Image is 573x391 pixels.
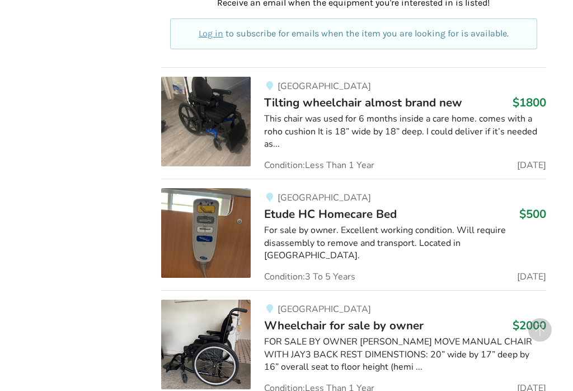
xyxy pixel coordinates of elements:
span: Wheelchair for sale by owner [264,318,424,333]
a: mobility-tilting wheelchair almost brand new [GEOGRAPHIC_DATA]Tilting wheelchair almost brand new... [161,67,546,179]
span: Tilting wheelchair almost brand new [264,95,462,110]
div: FOR SALE BY OWNER [PERSON_NAME] MOVE MANUAL CHAIR WITH JAY3 BACK REST DIMENSTIONS: 20” wide by 17... [264,336,546,374]
img: mobility-wheelchair for sale by owner [161,300,251,389]
span: [GEOGRAPHIC_DATA] [278,303,371,315]
span: [GEOGRAPHIC_DATA] [278,80,371,92]
a: Log in [199,28,223,39]
img: mobility-tilting wheelchair almost brand new [161,77,251,166]
div: For sale by owner. Excellent working condition. Will require disassembly to remove and transport.... [264,224,546,263]
span: [GEOGRAPHIC_DATA] [278,192,371,204]
span: [DATE] [517,272,546,281]
h3: $2000 [513,318,546,333]
div: This chair was used for 6 months inside a care home. comes with a roho cushion It is 18” wide by ... [264,113,546,151]
span: Etude HC Homecare Bed [264,206,397,222]
img: bedroom equipment-etude hc homecare bed [161,188,251,278]
span: Condition: Less Than 1 Year [264,161,374,170]
span: [DATE] [517,161,546,170]
h3: $500 [519,207,546,221]
h3: $1800 [513,95,546,110]
p: to subscribe for emails when the item you are looking for is available. [184,27,523,40]
a: bedroom equipment-etude hc homecare bed [GEOGRAPHIC_DATA]Etude HC Homecare Bed$500For sale by own... [161,179,546,290]
span: Condition: 3 To 5 Years [264,272,355,281]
